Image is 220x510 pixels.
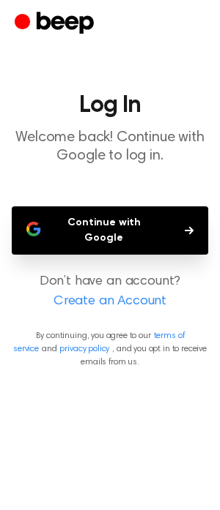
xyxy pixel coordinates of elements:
[59,345,109,353] a: privacy policy
[12,94,208,117] h1: Log In
[15,10,98,38] a: Beep
[15,292,205,312] a: Create an Account
[12,329,208,369] p: By continuing, you agree to our and , and you opt in to receive emails from us.
[12,272,208,312] p: Don’t have an account?
[12,206,208,255] button: Continue with Google
[12,129,208,165] p: Welcome back! Continue with Google to log in.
